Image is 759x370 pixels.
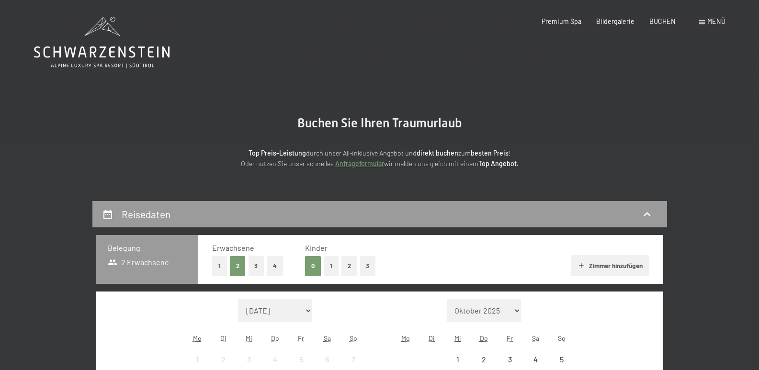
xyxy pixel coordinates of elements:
abbr: Freitag [507,334,513,342]
abbr: Donnerstag [271,334,279,342]
abbr: Mittwoch [454,334,461,342]
button: 4 [267,256,283,276]
strong: besten Preis [471,149,509,157]
button: 2 [230,256,246,276]
abbr: Mittwoch [246,334,252,342]
abbr: Montag [193,334,202,342]
abbr: Samstag [324,334,331,342]
abbr: Sonntag [350,334,357,342]
button: 3 [249,256,264,276]
a: Anfrageformular [335,159,384,168]
span: Kinder [305,243,328,252]
strong: Top Preis-Leistung [249,149,306,157]
h2: Reisedaten [122,208,170,220]
abbr: Sonntag [558,334,566,342]
button: 1 [324,256,339,276]
abbr: Freitag [298,334,304,342]
abbr: Montag [401,334,410,342]
button: 3 [360,256,376,276]
a: Bildergalerie [596,17,634,25]
strong: direkt buchen [417,149,458,157]
abbr: Donnerstag [480,334,488,342]
span: Buchen Sie Ihren Traumurlaub [297,116,462,130]
button: Zimmer hinzufügen [571,255,649,276]
a: Premium Spa [542,17,581,25]
abbr: Dienstag [220,334,227,342]
button: 1 [212,256,227,276]
strong: Top Angebot. [478,159,519,168]
abbr: Samstag [532,334,539,342]
h3: Belegung [108,243,187,253]
span: 2 Erwachsene [108,257,170,268]
button: 0 [305,256,321,276]
button: 2 [341,256,357,276]
abbr: Dienstag [429,334,435,342]
p: durch unser All-inklusive Angebot und zum ! Oder nutzen Sie unser schnelles wir melden uns gleich... [169,148,590,169]
span: Erwachsene [212,243,254,252]
span: Menü [707,17,725,25]
a: BUCHEN [649,17,676,25]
